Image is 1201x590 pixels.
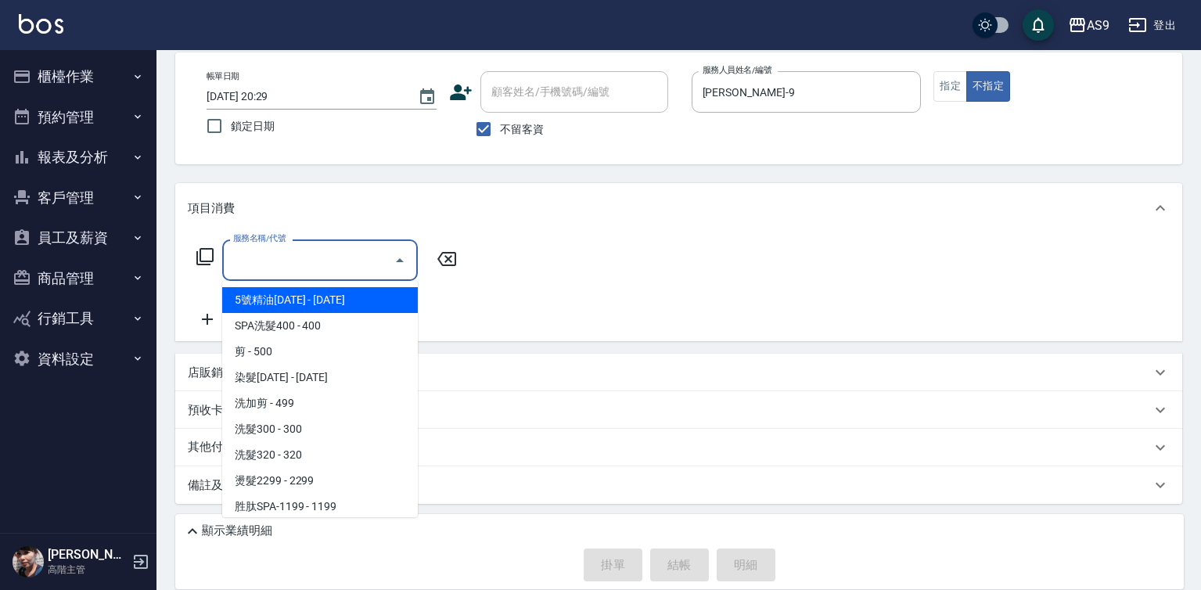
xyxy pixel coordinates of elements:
[1122,11,1182,40] button: 登出
[13,546,44,577] img: Person
[6,258,150,299] button: 商品管理
[222,416,418,442] span: 洗髮300 - 300
[222,365,418,390] span: 染髮[DATE] - [DATE]
[222,390,418,416] span: 洗加剪 - 499
[222,468,418,494] span: 燙髮2299 - 2299
[1087,16,1109,35] div: AS9
[6,178,150,218] button: 客戶管理
[175,183,1182,233] div: 項目消費
[175,429,1182,466] div: 其他付款方式
[703,64,771,76] label: 服務人員姓名/編號
[231,118,275,135] span: 鎖定日期
[207,84,402,110] input: YYYY/MM/DD hh:mm
[6,218,150,258] button: 員工及薪資
[500,121,544,138] span: 不留客資
[387,248,412,273] button: Close
[408,78,446,116] button: Choose date, selected date is 2025-09-11
[175,391,1182,429] div: 預收卡販賣
[175,466,1182,504] div: 備註及來源
[48,563,128,577] p: 高階主管
[222,494,418,520] span: 胜肽SPA-1199 - 1199
[6,56,150,97] button: 櫃檯作業
[6,298,150,339] button: 行銷工具
[233,232,286,244] label: 服務名稱/代號
[188,200,235,217] p: 項目消費
[19,14,63,34] img: Logo
[202,523,272,539] p: 顯示業績明細
[6,137,150,178] button: 報表及分析
[222,339,418,365] span: 剪 - 500
[222,287,418,313] span: 5號精油[DATE] - [DATE]
[933,71,967,102] button: 指定
[188,365,235,381] p: 店販銷售
[966,71,1010,102] button: 不指定
[175,354,1182,391] div: 店販銷售
[207,70,239,82] label: 帳單日期
[188,439,266,456] p: 其他付款方式
[222,313,418,339] span: SPA洗髮400 - 400
[1023,9,1054,41] button: save
[188,477,246,494] p: 備註及來源
[48,547,128,563] h5: [PERSON_NAME]
[6,97,150,138] button: 預約管理
[222,442,418,468] span: 洗髮320 - 320
[188,402,246,419] p: 預收卡販賣
[6,339,150,380] button: 資料設定
[1062,9,1116,41] button: AS9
